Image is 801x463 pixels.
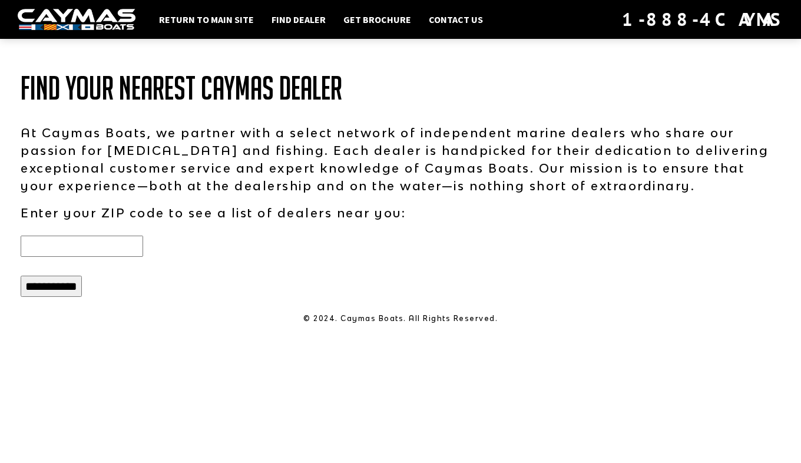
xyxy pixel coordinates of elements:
[21,71,780,106] h1: Find Your Nearest Caymas Dealer
[266,12,332,27] a: Find Dealer
[622,6,783,32] div: 1-888-4CAYMAS
[21,313,780,324] p: © 2024. Caymas Boats. All Rights Reserved.
[153,12,260,27] a: Return to main site
[21,204,780,221] p: Enter your ZIP code to see a list of dealers near you:
[18,9,135,31] img: white-logo-c9c8dbefe5ff5ceceb0f0178aa75bf4bb51f6bca0971e226c86eb53dfe498488.png
[21,124,780,194] p: At Caymas Boats, we partner with a select network of independent marine dealers who share our pas...
[337,12,417,27] a: Get Brochure
[423,12,489,27] a: Contact Us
